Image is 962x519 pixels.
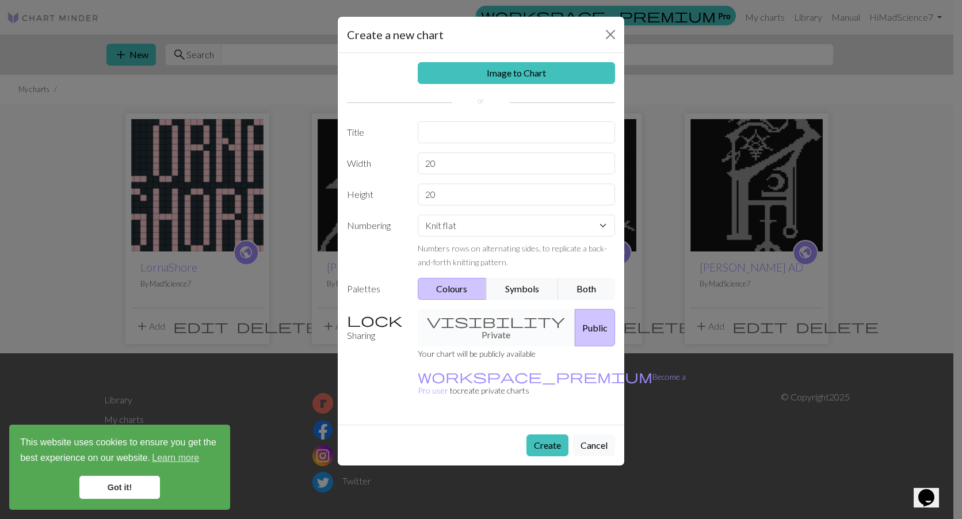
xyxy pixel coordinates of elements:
[914,473,950,507] iframe: chat widget
[418,372,686,395] a: Become a Pro user
[573,434,615,456] button: Cancel
[575,309,615,346] button: Public
[340,121,411,143] label: Title
[601,25,620,44] button: Close
[150,449,201,467] a: learn more about cookies
[418,372,686,395] small: to create private charts
[418,368,652,384] span: workspace_premium
[340,215,411,269] label: Numbering
[340,309,411,346] label: Sharing
[418,278,487,300] button: Colours
[79,476,160,499] a: dismiss cookie message
[347,26,444,43] h5: Create a new chart
[418,62,616,84] a: Image to Chart
[418,349,536,358] small: Your chart will be publicly available
[526,434,568,456] button: Create
[340,278,411,300] label: Palettes
[20,436,219,467] span: This website uses cookies to ensure you get the best experience on our website.
[340,152,411,174] label: Width
[9,425,230,510] div: cookieconsent
[418,243,607,267] small: Numbers rows on alternating sides, to replicate a back-and-forth knitting pattern.
[558,278,616,300] button: Both
[486,278,559,300] button: Symbols
[340,184,411,205] label: Height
